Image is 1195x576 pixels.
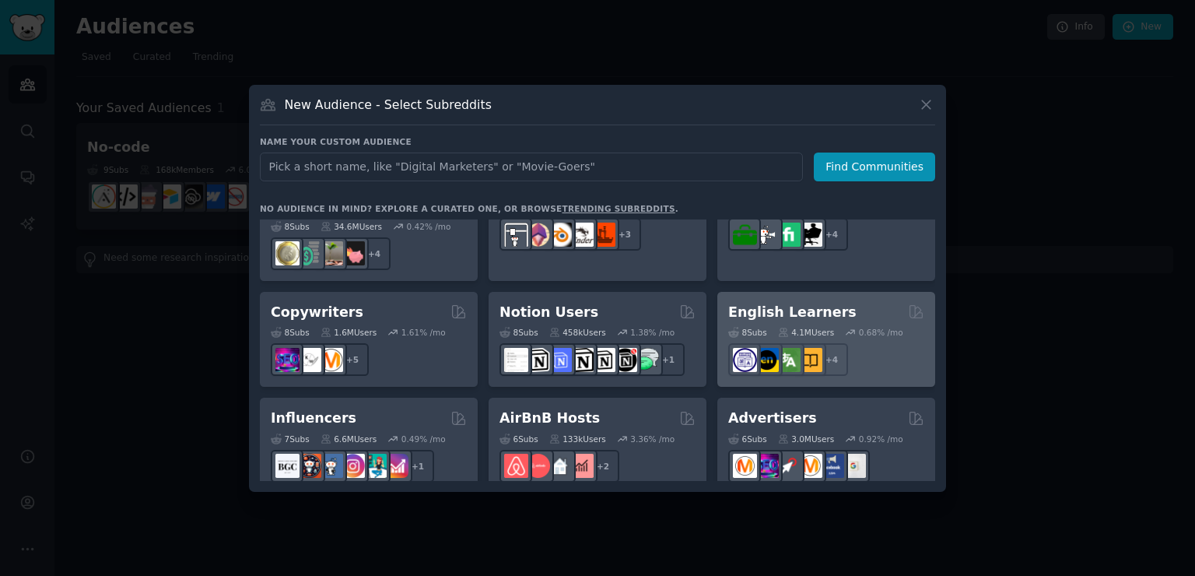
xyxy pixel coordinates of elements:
img: KeepWriting [297,348,321,372]
div: + 3 [608,218,641,251]
div: 133k Users [549,434,606,444]
img: AskNotion [591,348,615,372]
div: + 4 [358,237,391,270]
img: FacebookAds [820,454,844,478]
div: 7 Sub s [271,434,310,444]
img: AirBnBInvesting [569,454,594,478]
img: InstagramMarketing [341,454,365,478]
img: UKPersonalFinance [275,241,300,265]
img: 3Dprinting [504,223,528,247]
img: Fire [319,241,343,265]
div: 0.92 % /mo [859,434,903,444]
img: LearnEnglishOnReddit [798,348,822,372]
h2: Copywriters [271,303,363,322]
img: language_exchange [776,348,801,372]
div: 0.42 % /mo [407,221,451,232]
img: blender [548,223,572,247]
h3: Name your custom audience [260,136,935,147]
img: SEO [755,454,779,478]
div: 4.1M Users [778,327,835,338]
div: + 4 [815,343,848,376]
img: SEO [275,348,300,372]
img: BestNotionTemplates [613,348,637,372]
img: content_marketing [319,348,343,372]
div: 8 Sub s [271,221,310,232]
div: 6 Sub s [728,434,767,444]
img: 3Dmodeling [526,223,550,247]
div: 458k Users [549,327,606,338]
div: 8 Sub s [499,327,538,338]
img: FinancialPlanning [297,241,321,265]
img: NotionPromote [635,348,659,372]
img: EnglishLearning [755,348,779,372]
div: 6 Sub s [499,434,538,444]
img: marketing [733,454,757,478]
img: Freelancers [798,223,822,247]
h2: AirBnB Hosts [499,409,600,428]
a: trending subreddits [562,204,675,213]
h3: New Audience - Select Subreddits [285,97,492,113]
img: advertising [798,454,822,478]
h2: Notion Users [499,303,598,322]
div: 0.68 % /mo [859,327,903,338]
input: Pick a short name, like "Digital Marketers" or "Movie-Goers" [260,153,803,181]
button: Find Communities [814,153,935,181]
img: socialmedia [297,454,321,478]
img: languagelearning [733,348,757,372]
div: 1.6M Users [321,327,377,338]
img: freelance_forhire [755,223,779,247]
div: 1.38 % /mo [630,327,675,338]
img: googleads [842,454,866,478]
img: airbnb_hosts [504,454,528,478]
img: BeautyGuruChatter [275,454,300,478]
div: + 5 [336,343,369,376]
div: + 1 [401,450,434,483]
h2: Influencers [271,409,356,428]
div: 3.36 % /mo [630,434,675,444]
img: Notiontemplates [504,348,528,372]
div: 6.6M Users [321,434,377,444]
div: 3.0M Users [778,434,835,444]
img: Instagram [319,454,343,478]
img: fatFIRE [341,241,365,265]
img: PPC [776,454,801,478]
h2: English Learners [728,303,857,322]
div: 1.61 % /mo [401,327,446,338]
div: + 4 [815,218,848,251]
img: AirBnBHosts [526,454,550,478]
img: forhire [733,223,757,247]
img: influencermarketing [363,454,387,478]
div: + 1 [652,343,685,376]
img: rentalproperties [548,454,572,478]
img: ender3 [569,223,594,247]
div: 8 Sub s [271,327,310,338]
img: FixMyPrint [591,223,615,247]
div: + 2 [587,450,619,483]
div: 34.6M Users [321,221,382,232]
div: 8 Sub s [728,327,767,338]
img: notioncreations [526,348,550,372]
img: NotionGeeks [569,348,594,372]
img: InstagramGrowthTips [384,454,408,478]
div: 0.49 % /mo [401,434,446,444]
h2: Advertisers [728,409,817,428]
img: FreeNotionTemplates [548,348,572,372]
div: No audience in mind? Explore a curated one, or browse . [260,203,678,214]
img: Fiverr [776,223,801,247]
